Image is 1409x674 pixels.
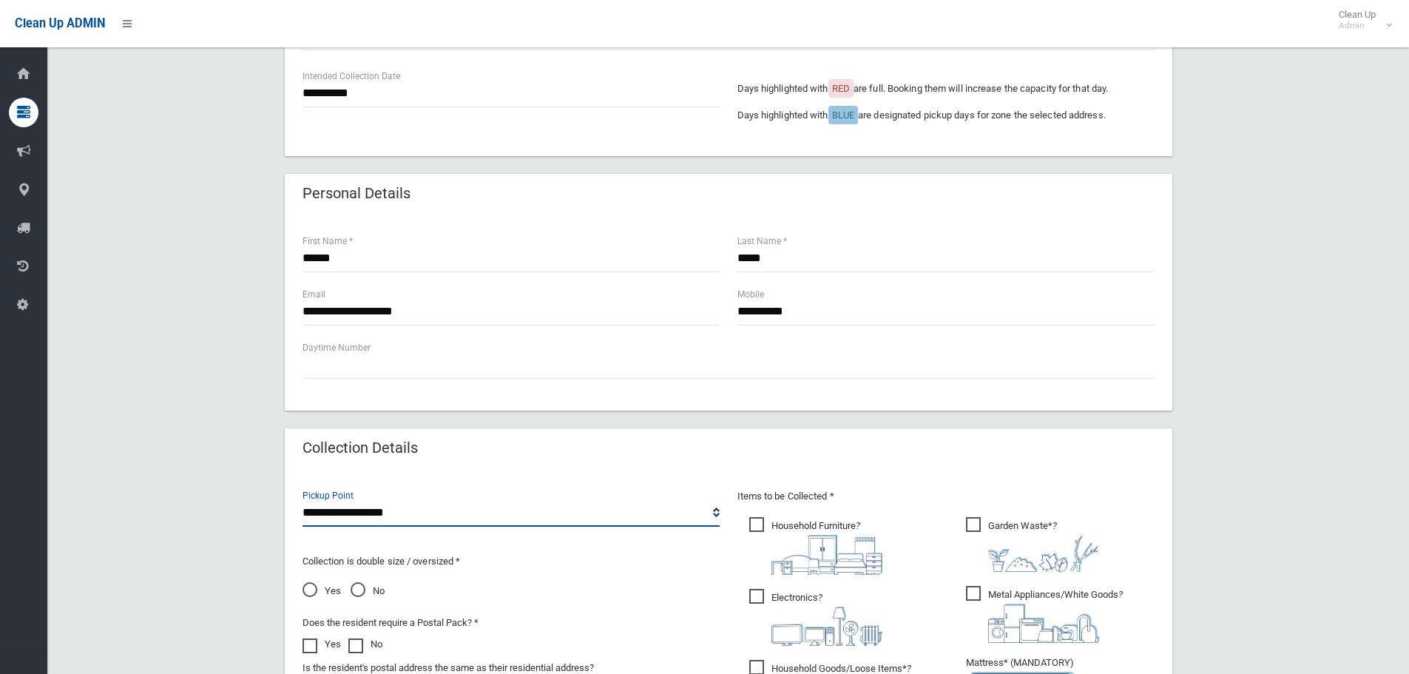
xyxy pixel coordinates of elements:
p: Items to be Collected * [737,488,1155,505]
span: Clean Up ADMIN [15,16,105,30]
label: Yes [303,636,341,653]
label: Does the resident require a Postal Pack? * [303,614,479,632]
span: Electronics [749,589,882,646]
img: 394712a680b73dbc3d2a6a3a7ffe5a07.png [771,607,882,646]
header: Collection Details [285,434,436,462]
i: ? [988,520,1099,572]
span: Yes [303,582,341,600]
span: Metal Appliances/White Goods [966,586,1123,643]
span: BLUE [832,109,854,121]
header: Personal Details [285,179,428,208]
i: ? [771,592,882,646]
p: Collection is double size / oversized * [303,553,720,570]
img: 36c1b0289cb1767239cdd3de9e694f19.png [988,604,1099,643]
span: Garden Waste* [966,517,1099,572]
small: Admin [1339,20,1376,31]
span: Clean Up [1331,9,1391,31]
p: Days highlighted with are full. Booking them will increase the capacity for that day. [737,80,1155,98]
img: 4fd8a5c772b2c999c83690221e5242e0.png [988,535,1099,572]
span: No [351,582,385,600]
label: No [348,636,382,653]
img: aa9efdbe659d29b613fca23ba79d85cb.png [771,535,882,575]
span: Household Furniture [749,517,882,575]
p: Days highlighted with are designated pickup days for zone the selected address. [737,107,1155,124]
i: ? [988,589,1123,643]
i: ? [771,520,882,575]
span: RED [832,83,850,94]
